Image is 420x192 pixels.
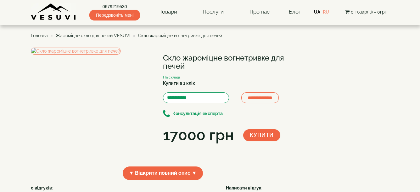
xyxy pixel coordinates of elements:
img: Завод VESUVI [31,3,76,20]
span: 0 товар(ів) - 0грн [351,9,387,15]
a: RU [323,9,329,15]
a: Товари [153,5,183,19]
button: Купити [243,129,280,141]
span: ▼ Відкрити повний опис ▼ [123,166,203,180]
a: Жароміцне скло для печей VESUVI [56,33,130,38]
a: 0679219530 [89,3,140,10]
button: 0 товар(ів) - 0грн [344,9,389,15]
a: Блог [289,9,301,15]
strong: Написати відгук [226,185,261,190]
div: : [226,185,389,191]
span: Передзвоніть мені [89,10,140,20]
span: Скло жароміцне вогнетривке для печей [138,33,222,38]
strong: 0 відгуків [31,185,52,190]
b: Консультація експерта [172,111,223,116]
label: Купити в 1 клік [163,80,195,86]
a: Головна [31,33,48,38]
a: Про нас [243,5,276,19]
div: 17000 грн [163,125,234,146]
a: UA [314,9,320,15]
h1: Скло жароміцне вогнетривке для печей [163,54,295,71]
a: Послуги [196,5,230,19]
img: Скло жароміцне вогнетривке для печей [31,48,120,55]
small: На складі [163,75,180,79]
